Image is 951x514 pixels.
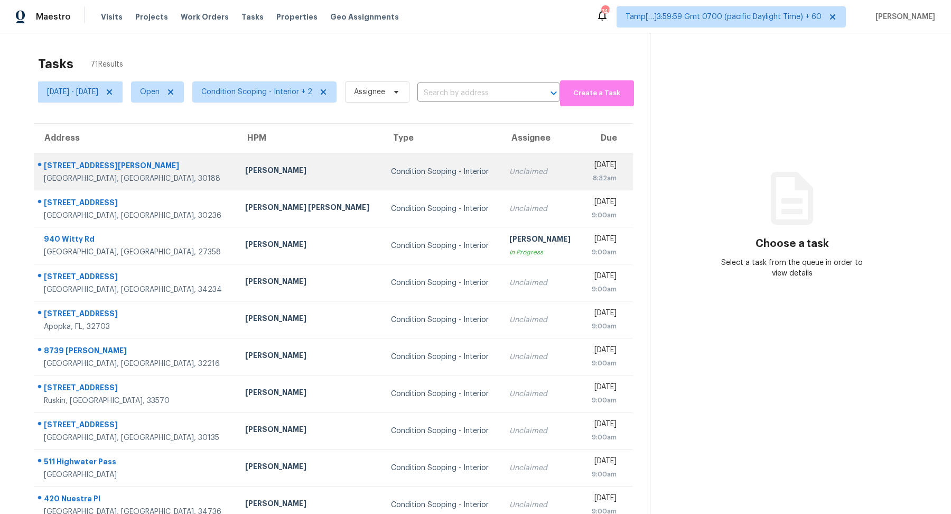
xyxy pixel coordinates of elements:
span: Tasks [241,13,264,21]
th: Type [383,124,501,153]
div: Condition Scoping - Interior [391,241,492,251]
span: Open [140,87,160,97]
div: 9:00am [590,432,617,443]
div: [DATE] [590,197,617,210]
div: Condition Scoping - Interior [391,167,492,177]
div: Unclaimed [509,426,573,436]
div: Unclaimed [509,463,573,473]
h2: Tasks [38,59,73,69]
span: Create a Task [565,87,629,99]
div: [PERSON_NAME] [245,498,374,511]
span: 71 Results [90,59,123,70]
div: 9:00am [590,395,617,406]
div: [PERSON_NAME] [245,165,374,178]
th: Address [34,124,237,153]
span: [PERSON_NAME] [871,12,935,22]
div: [DATE] [590,345,617,358]
div: Condition Scoping - Interior [391,315,492,325]
div: Condition Scoping - Interior [391,389,492,399]
div: [PERSON_NAME] [245,276,374,289]
div: [STREET_ADDRESS] [44,308,228,322]
th: Due [582,124,633,153]
h3: Choose a task [756,238,829,249]
div: Ruskin, [GEOGRAPHIC_DATA], 33570 [44,396,228,406]
div: [STREET_ADDRESS] [44,271,228,284]
div: Unclaimed [509,167,573,177]
div: Unclaimed [509,500,573,510]
div: [STREET_ADDRESS] [44,382,228,396]
div: [PERSON_NAME] [245,350,374,363]
div: 742 [601,6,609,17]
div: [DATE] [590,160,617,173]
div: Condition Scoping - Interior [391,500,492,510]
div: Condition Scoping - Interior [391,278,492,288]
div: [GEOGRAPHIC_DATA], [GEOGRAPHIC_DATA], 32216 [44,359,228,369]
div: 9:00am [590,321,617,332]
div: 9:00am [590,469,617,480]
div: [GEOGRAPHIC_DATA], [GEOGRAPHIC_DATA], 34234 [44,284,228,295]
input: Search by address [417,85,530,102]
div: [DATE] [590,382,617,395]
span: Projects [135,12,168,22]
th: HPM [237,124,383,153]
div: [DATE] [590,234,617,247]
button: Open [546,86,561,100]
div: [DATE] [590,493,617,506]
span: Tamp[…]3:59:59 Gmt 0700 (pacific Daylight Time) + 60 [626,12,822,22]
div: [PERSON_NAME] [245,424,374,437]
div: 9:00am [590,210,617,221]
div: 940 Witty Rd [44,234,228,247]
span: Condition Scoping - Interior + 2 [201,87,312,97]
div: [PERSON_NAME] [245,239,374,252]
div: Unclaimed [509,352,573,362]
div: Unclaimed [509,278,573,288]
div: Select a task from the queue in order to view details [721,258,863,279]
div: [GEOGRAPHIC_DATA], [GEOGRAPHIC_DATA], 30236 [44,210,228,221]
div: [GEOGRAPHIC_DATA], [GEOGRAPHIC_DATA], 30135 [44,433,228,443]
div: [GEOGRAPHIC_DATA], [GEOGRAPHIC_DATA], 27358 [44,247,228,258]
div: Condition Scoping - Interior [391,426,492,436]
div: [DATE] [590,419,617,432]
div: [STREET_ADDRESS] [44,419,228,433]
span: Work Orders [181,12,229,22]
span: [DATE] - [DATE] [47,87,98,97]
div: [PERSON_NAME] [245,461,374,474]
div: In Progress [509,247,573,258]
span: Maestro [36,12,71,22]
div: [PERSON_NAME] [PERSON_NAME] [245,202,374,215]
div: [STREET_ADDRESS] [44,197,228,210]
div: Condition Scoping - Interior [391,463,492,473]
div: [DATE] [590,271,617,284]
div: 511 Highwater Pass [44,456,228,470]
div: [GEOGRAPHIC_DATA] [44,470,228,480]
div: Unclaimed [509,315,573,325]
div: 9:00am [590,284,617,295]
span: Properties [276,12,318,22]
div: [DATE] [590,308,617,321]
div: [PERSON_NAME] [509,234,573,247]
span: Assignee [354,87,385,97]
span: Visits [101,12,123,22]
div: Unclaimed [509,204,573,214]
div: [STREET_ADDRESS][PERSON_NAME] [44,160,228,173]
span: Geo Assignments [330,12,399,22]
div: 8739 [PERSON_NAME] [44,345,228,359]
div: 8:32am [590,173,617,183]
th: Assignee [501,124,582,153]
div: 9:00am [590,247,617,258]
div: Condition Scoping - Interior [391,352,492,362]
div: 420 Nuestra Pl [44,493,228,507]
div: [DATE] [590,456,617,469]
div: 9:00am [590,358,617,369]
div: [PERSON_NAME] [245,313,374,326]
div: [PERSON_NAME] [245,387,374,400]
div: Unclaimed [509,389,573,399]
div: Condition Scoping - Interior [391,204,492,214]
div: Apopka, FL, 32703 [44,322,228,332]
button: Create a Task [560,80,634,106]
div: [GEOGRAPHIC_DATA], [GEOGRAPHIC_DATA], 30188 [44,173,228,184]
